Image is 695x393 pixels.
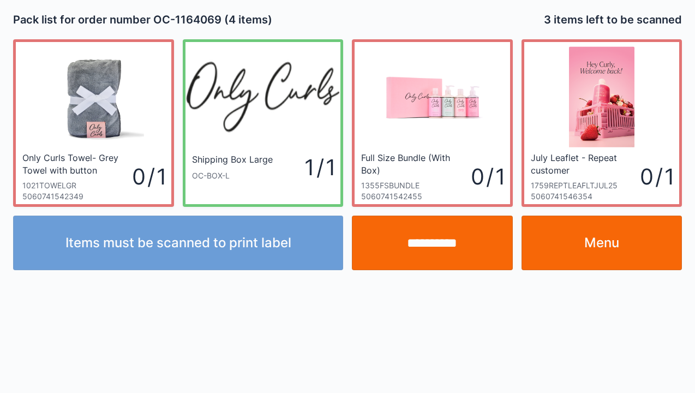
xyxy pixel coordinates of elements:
[43,46,144,147] img: greyrolled_1200x.jpg
[361,180,471,191] div: 1355FSBUNDLE
[361,152,468,176] div: Full Size Bundle (With Box)
[192,170,275,181] div: OC-BOX-L
[544,12,682,27] h2: 3 items left to be scanned
[569,46,634,147] img: Screenshot-87.png
[471,161,504,192] div: 0 / 1
[22,152,129,176] div: Only Curls Towel- Grey Towel with button fastening
[22,191,132,202] div: 5060741542349
[22,180,132,191] div: 1021TOWELGR
[531,191,640,202] div: 5060741546354
[352,39,513,207] a: Full Size Bundle (With Box)1355FSBUNDLE50607415424550 / 1
[192,153,273,166] div: Shipping Box Large
[361,191,471,202] div: 5060741542455
[522,39,682,207] a: July Leaflet - Repeat customer1759REPTLEAFLTJUL2550607415463540 / 1
[275,152,334,183] div: 1 / 1
[13,39,174,207] a: Only Curls Towel- Grey Towel with button fastening1021TOWELGR50607415423490 / 1
[531,180,640,191] div: 1759REPTLEAFLTJUL25
[185,46,341,147] img: oc_200x.webp
[640,161,673,192] div: 0 / 1
[531,152,638,176] div: July Leaflet - Repeat customer
[522,216,682,270] a: Menu
[13,12,343,27] h2: Pack list for order number OC-1164069 (4 items)
[382,46,483,147] img: full-size-box_1200x.png
[132,161,165,192] div: 0 / 1
[183,39,344,207] a: Shipping Box LargeOC-BOX-L1 / 1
